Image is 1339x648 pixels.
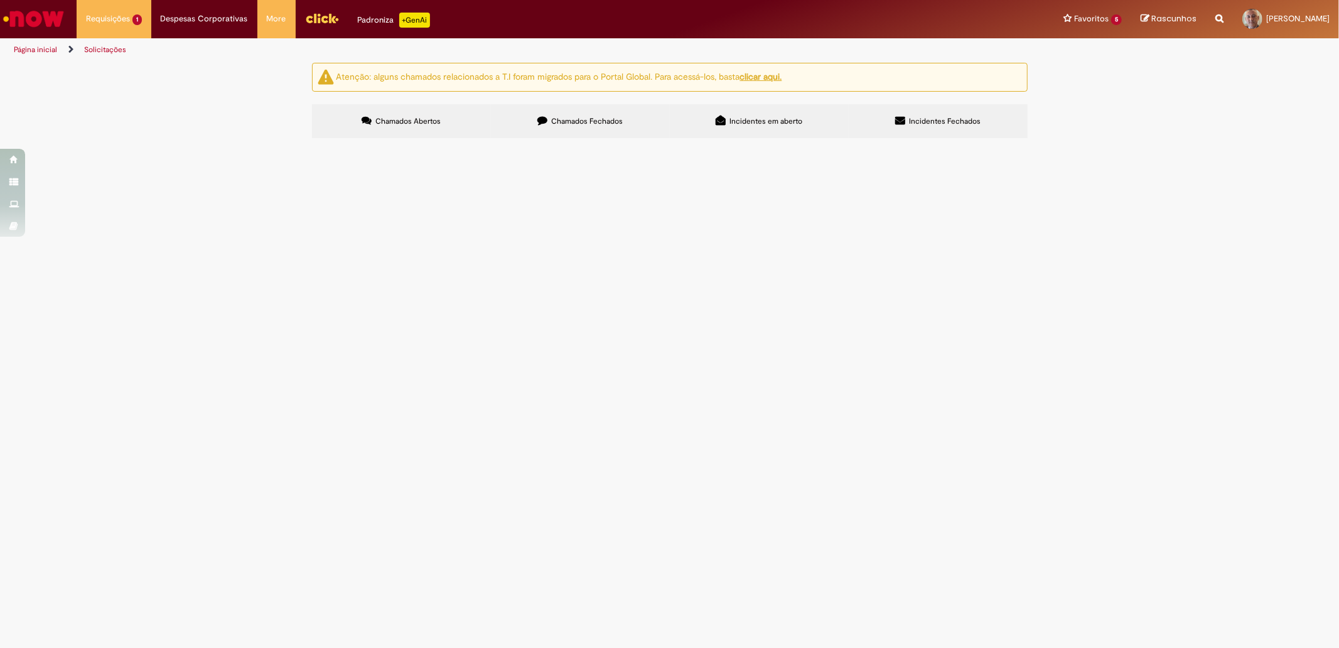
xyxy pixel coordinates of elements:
span: Chamados Abertos [375,116,441,126]
a: Página inicial [14,45,57,55]
img: click_logo_yellow_360x200.png [305,9,339,28]
p: +GenAi [399,13,430,28]
div: Padroniza [358,13,430,28]
a: clicar aqui. [740,71,782,82]
span: Incidentes Fechados [909,116,981,126]
ul: Trilhas de página [9,38,883,62]
span: Rascunhos [1151,13,1196,24]
span: Incidentes em aberto [729,116,802,126]
span: 1 [132,14,142,25]
span: [PERSON_NAME] [1266,13,1330,24]
span: 5 [1111,14,1122,25]
ng-bind-html: Atenção: alguns chamados relacionados a T.I foram migrados para o Portal Global. Para acessá-los,... [336,71,782,82]
span: Chamados Fechados [551,116,623,126]
span: More [267,13,286,25]
span: Despesas Corporativas [161,13,248,25]
a: Rascunhos [1141,13,1196,25]
a: Solicitações [84,45,126,55]
img: ServiceNow [1,6,66,31]
span: Favoritos [1074,13,1109,25]
span: Requisições [86,13,130,25]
